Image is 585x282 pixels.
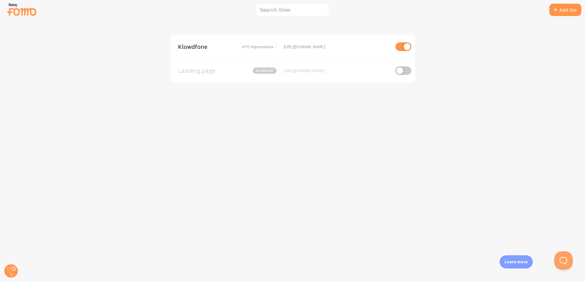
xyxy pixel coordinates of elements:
[6,2,37,17] img: fomo-relay-logo-orange.svg
[554,251,573,270] iframe: Help Scout Beacon - Open
[284,68,390,73] div: [URL][DOMAIN_NAME]
[178,68,227,73] span: Landing page
[242,44,277,49] span: 470 Impressions -
[253,68,277,74] span: disabled
[284,44,390,49] div: [URL][DOMAIN_NAME]
[505,259,528,265] p: Learn more
[500,255,533,268] div: Learn more
[178,44,227,49] span: Klowdfone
